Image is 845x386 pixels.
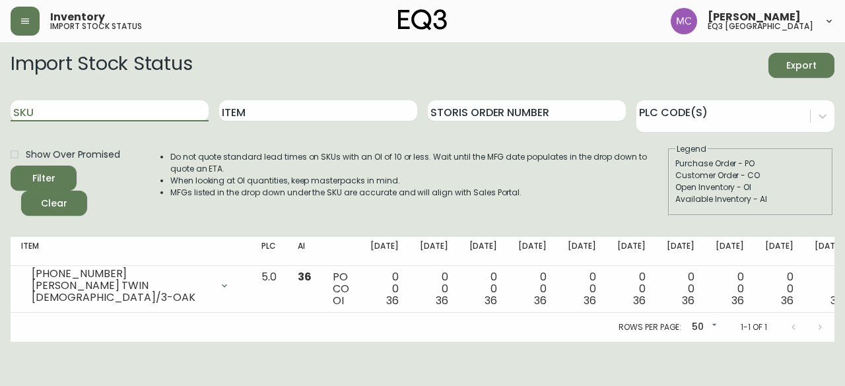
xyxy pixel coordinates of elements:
div: Filter [32,170,55,187]
button: Filter [11,166,77,191]
span: 36 [298,269,312,284]
th: Item [11,237,251,266]
p: 1-1 of 1 [741,321,767,333]
span: 36 [386,293,399,308]
span: 36 [781,293,794,308]
th: [DATE] [607,237,656,266]
h2: Import Stock Status [11,53,192,78]
button: Export [768,53,834,78]
div: 0 0 [370,271,399,307]
div: 0 0 [518,271,547,307]
div: [PHONE_NUMBER] [32,268,211,280]
span: 36 [436,293,448,308]
div: 0 0 [617,271,646,307]
div: 0 0 [568,271,596,307]
div: Purchase Order - PO [675,158,826,170]
span: Export [779,57,824,74]
div: PO CO [333,271,349,307]
th: [DATE] [360,237,409,266]
img: 6dbdb61c5655a9a555815750a11666cc [671,8,697,34]
div: [PHONE_NUMBER][PERSON_NAME] TWIN [DEMOGRAPHIC_DATA]/3-OAK [21,271,240,300]
div: [PERSON_NAME] TWIN [DEMOGRAPHIC_DATA]/3-OAK [32,280,211,304]
img: logo [398,9,447,30]
th: [DATE] [755,237,804,266]
th: [DATE] [459,237,508,266]
span: 36 [731,293,744,308]
th: [DATE] [656,237,706,266]
div: 0 0 [667,271,695,307]
div: 0 0 [716,271,744,307]
th: [DATE] [409,237,459,266]
div: 0 0 [815,271,843,307]
span: OI [333,293,344,308]
td: 5.0 [251,266,287,313]
th: [DATE] [508,237,557,266]
div: 0 0 [420,271,448,307]
span: Inventory [50,12,105,22]
span: 36 [485,293,497,308]
span: 36 [682,293,694,308]
span: Clear [32,195,77,212]
div: 50 [687,317,720,338]
li: MFGs listed in the drop down under the SKU are accurate and will align with Sales Portal. [170,187,667,199]
span: 36 [584,293,596,308]
li: When looking at OI quantities, keep masterpacks in mind. [170,175,667,187]
span: 36 [534,293,547,308]
span: [PERSON_NAME] [708,12,801,22]
li: Do not quote standard lead times on SKUs with an OI of 10 or less. Wait until the MFG date popula... [170,151,667,175]
th: PLC [251,237,287,266]
th: AI [287,237,322,266]
div: Open Inventory - OI [675,181,826,193]
div: 0 0 [469,271,498,307]
div: Customer Order - CO [675,170,826,181]
span: 36 [830,293,843,308]
h5: eq3 [GEOGRAPHIC_DATA] [708,22,813,30]
th: [DATE] [705,237,755,266]
legend: Legend [675,143,708,155]
div: Available Inventory - AI [675,193,826,205]
div: 0 0 [765,271,794,307]
span: Show Over Promised [26,148,120,162]
span: 36 [633,293,646,308]
th: [DATE] [557,237,607,266]
button: Clear [21,191,87,216]
h5: import stock status [50,22,142,30]
p: Rows per page: [619,321,681,333]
